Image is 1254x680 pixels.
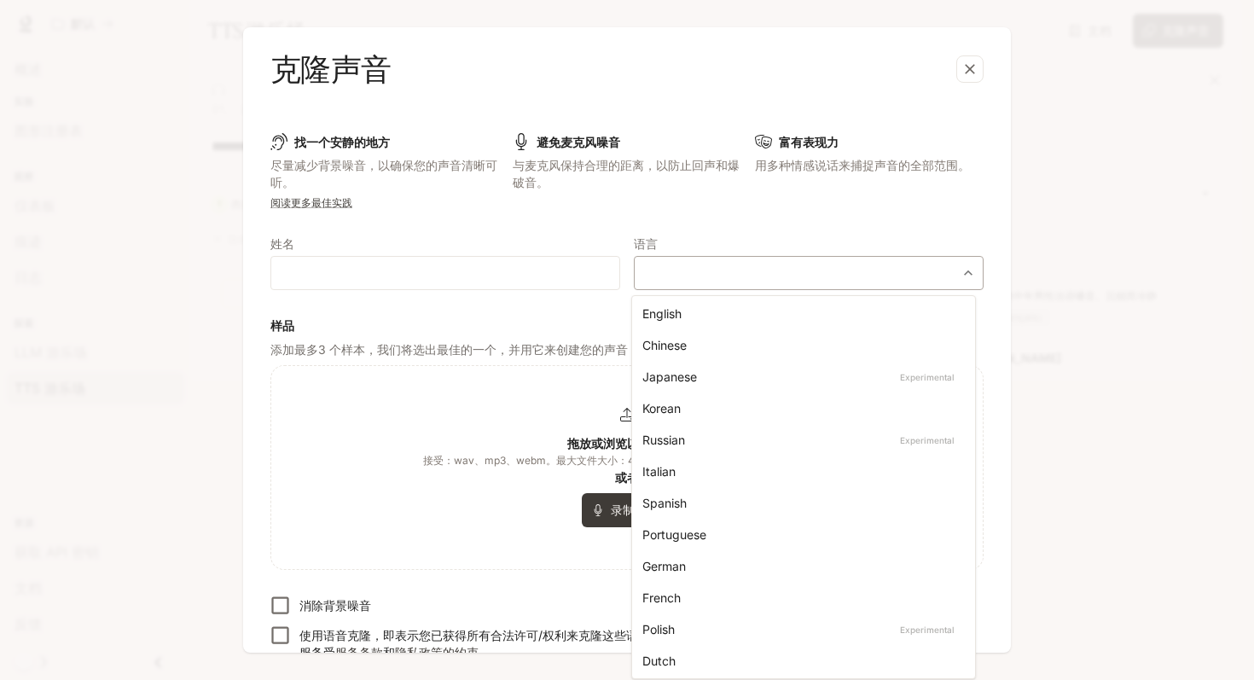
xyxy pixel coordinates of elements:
div: Japanese [642,368,958,386]
div: Portuguese [642,526,958,543]
div: Polish [642,620,958,638]
div: German [642,557,958,575]
div: Russian [642,431,958,449]
p: Experimental [897,369,958,385]
p: Experimental [897,622,958,637]
div: Dutch [642,652,958,670]
p: Experimental [897,433,958,448]
div: English [642,305,958,323]
div: Spanish [642,494,958,512]
div: French [642,589,958,607]
div: Chinese [642,336,958,354]
div: Italian [642,462,958,480]
div: Korean [642,399,958,417]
